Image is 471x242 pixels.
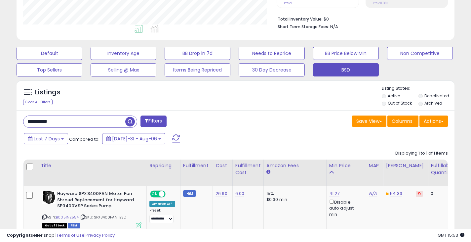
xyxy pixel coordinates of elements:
button: Save View [352,116,386,127]
small: Amazon Fees. [266,169,270,175]
button: Needs to Reprice [239,47,304,60]
label: Archived [424,100,442,106]
div: seller snap | | [7,232,115,239]
div: Amazon Fees [266,162,324,169]
span: Compared to: [69,136,99,142]
button: Inventory Age [91,47,156,60]
button: 30 Day Decrease [239,63,304,76]
div: Disable auto adjust min [329,198,361,218]
span: | SKU: SPX3400FAN-BSD [80,215,127,220]
b: Total Inventory Value: [278,16,323,22]
button: BB Drop in 7d [165,47,230,60]
b: Short Term Storage Fees: [278,24,329,29]
div: MAP [369,162,380,169]
button: Items Being Repriced [165,63,230,76]
div: Title [41,162,144,169]
a: 41.27 [329,190,340,197]
button: Non Competitive [387,47,453,60]
button: Actions [419,116,448,127]
button: BSD [313,63,379,76]
div: Displaying 1 to 1 of 1 items [395,150,448,157]
label: Deactivated [424,93,449,99]
div: Amazon AI * [149,201,175,207]
small: FBM [183,190,196,197]
a: 26.60 [216,190,227,197]
span: FBM [68,223,80,228]
div: $0.30 min [266,197,321,203]
h5: Listings [35,88,60,97]
span: Columns [392,118,412,124]
button: Top Sellers [17,63,82,76]
div: Cost [216,162,230,169]
div: Min Price [329,162,363,169]
a: 54.33 [390,190,402,197]
p: Listing States: [382,85,454,92]
strong: Copyright [7,232,31,238]
span: All listings that are currently out of stock and unavailable for purchase on Amazon [42,223,67,228]
div: Fulfillment [183,162,210,169]
div: Fulfillable Quantity [431,162,453,176]
span: 2025-08-14 15:53 GMT [438,232,464,238]
button: Filters [140,116,166,127]
div: Clear All Filters [23,99,53,105]
div: Fulfillment Cost [235,162,261,176]
div: Preset: [149,208,175,223]
a: 6.00 [235,190,245,197]
label: Active [388,93,400,99]
img: 41ki+67YwmL._SL40_.jpg [42,191,56,204]
div: [PERSON_NAME] [386,162,425,169]
button: Columns [387,116,418,127]
button: [DATE]-31 - Aug-06 [102,133,165,144]
a: N/A [369,190,377,197]
button: BB Price Below Min [313,47,379,60]
span: Last 7 Days [34,135,60,142]
small: Prev: 1 [284,1,292,5]
span: [DATE]-31 - Aug-06 [112,135,157,142]
a: B005INZ554 [56,215,79,220]
button: Selling @ Max [91,63,156,76]
small: Prev: 11.88% [373,1,388,5]
div: 0 [431,191,451,197]
div: Repricing [149,162,177,169]
span: N/A [330,24,338,30]
span: ON [151,191,159,197]
a: Terms of Use [57,232,85,238]
span: OFF [165,191,175,197]
li: $0 [278,15,443,23]
a: Privacy Policy [86,232,115,238]
div: ASIN: [42,191,141,227]
button: Default [17,47,82,60]
label: Out of Stock [388,100,412,106]
div: 15% [266,191,321,197]
button: Last 7 Days [24,133,68,144]
b: Hayward SPX3400FAN Motor Fan Shroud Replacement for Hayward SP3400VSP Series Pump [57,191,137,211]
